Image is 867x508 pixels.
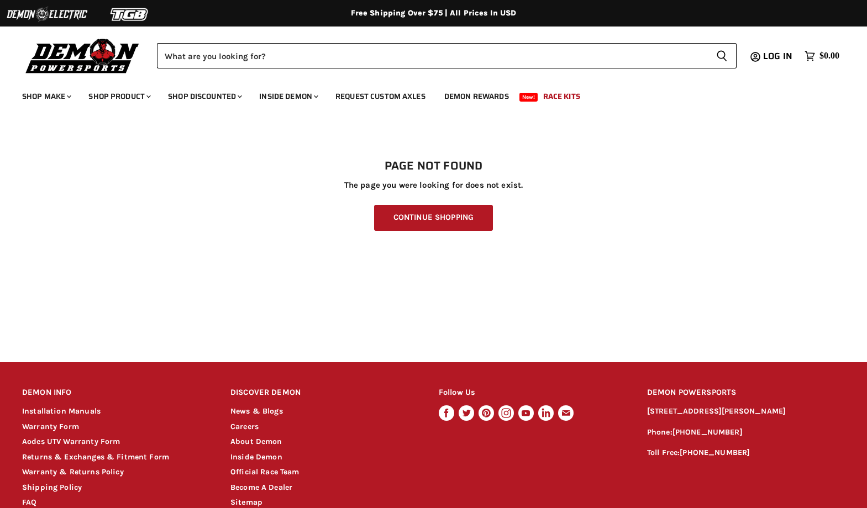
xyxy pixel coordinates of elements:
a: FAQ [22,498,36,507]
a: Shop Make [14,85,78,108]
h2: DISCOVER DEMON [230,380,418,406]
a: Become A Dealer [230,483,292,492]
h2: Follow Us [439,380,626,406]
a: Returns & Exchanges & Fitment Form [22,452,169,462]
a: Aodes UTV Warranty Form [22,437,120,446]
a: Inside Demon [230,452,282,462]
a: Shop Product [80,85,157,108]
span: $0.00 [819,51,839,61]
h2: DEMON POWERSPORTS [647,380,845,406]
p: Phone: [647,426,845,439]
a: Warranty & Returns Policy [22,467,124,477]
a: Demon Rewards [436,85,517,108]
a: Inside Demon [251,85,325,108]
a: $0.00 [799,48,845,64]
input: Search [157,43,707,68]
span: New! [519,93,538,102]
a: Official Race Team [230,467,299,477]
img: Demon Electric Logo 2 [6,4,88,25]
a: Sitemap [230,498,262,507]
a: Shop Discounted [160,85,249,108]
p: The page you were looking for does not exist. [22,181,845,190]
a: [PHONE_NUMBER] [680,448,750,457]
a: Continue Shopping [374,205,493,231]
a: Warranty Form [22,422,79,431]
a: Careers [230,422,259,431]
p: [STREET_ADDRESS][PERSON_NAME] [647,405,845,418]
a: Installation Manuals [22,406,101,416]
img: TGB Logo 2 [88,4,171,25]
p: Toll Free: [647,447,845,459]
a: News & Blogs [230,406,283,416]
button: Search [707,43,737,68]
ul: Main menu [14,81,837,108]
form: Product [157,43,737,68]
a: [PHONE_NUMBER] [672,427,743,437]
a: Shipping Policy [22,483,82,492]
h1: Page not found [22,160,845,173]
a: Log in [758,51,799,61]
span: Log in [763,49,792,63]
h2: DEMON INFO [22,380,209,406]
a: Race Kits [535,85,588,108]
img: Demon Powersports [22,36,143,75]
a: About Demon [230,437,282,446]
a: Request Custom Axles [327,85,434,108]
